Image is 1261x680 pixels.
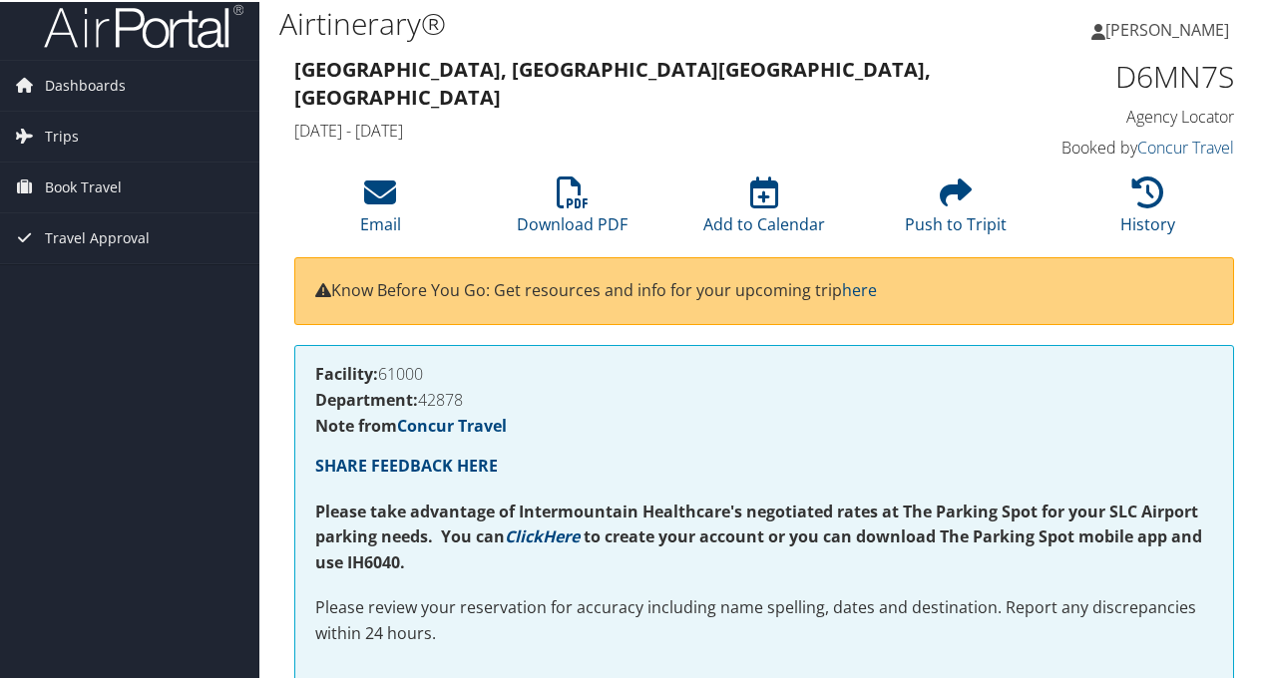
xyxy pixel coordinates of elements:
a: SHARE FEEDBACK HERE [315,453,498,475]
span: Trips [45,110,79,160]
strong: Facility: [315,361,378,383]
a: History [1120,185,1175,233]
a: Add to Calendar [703,185,825,233]
strong: [GEOGRAPHIC_DATA], [GEOGRAPHIC_DATA] [GEOGRAPHIC_DATA], [GEOGRAPHIC_DATA] [294,54,931,109]
a: Push to Tripit [905,185,1007,233]
p: Please review your reservation for accuracy including name spelling, dates and destination. Repor... [315,593,1213,644]
span: Book Travel [45,161,122,210]
span: Travel Approval [45,211,150,261]
h4: [DATE] - [DATE] [294,118,992,140]
strong: Note from [315,413,507,435]
a: Click [505,523,543,545]
a: Concur Travel [1137,135,1234,157]
h1: D6MN7S [1022,54,1234,96]
h4: 42878 [315,390,1213,406]
a: Download PDF [517,185,628,233]
img: airportal-logo.png [44,1,243,48]
h4: 61000 [315,364,1213,380]
strong: Please take advantage of Intermountain Healthcare's negotiated rates at The Parking Spot for your... [315,499,1198,546]
span: [PERSON_NAME] [1105,17,1229,39]
a: Email [360,185,401,233]
h4: Agency Locator [1022,104,1234,126]
strong: to create your account or you can download The Parking Spot mobile app and use IH6040. [315,523,1202,571]
strong: Department: [315,387,418,409]
h1: Airtinerary® [279,1,926,43]
a: Concur Travel [397,413,507,435]
a: Here [543,523,580,545]
a: here [842,277,877,299]
h4: Booked by [1022,135,1234,157]
span: Dashboards [45,59,126,109]
p: Know Before You Go: Get resources and info for your upcoming trip [315,276,1213,302]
